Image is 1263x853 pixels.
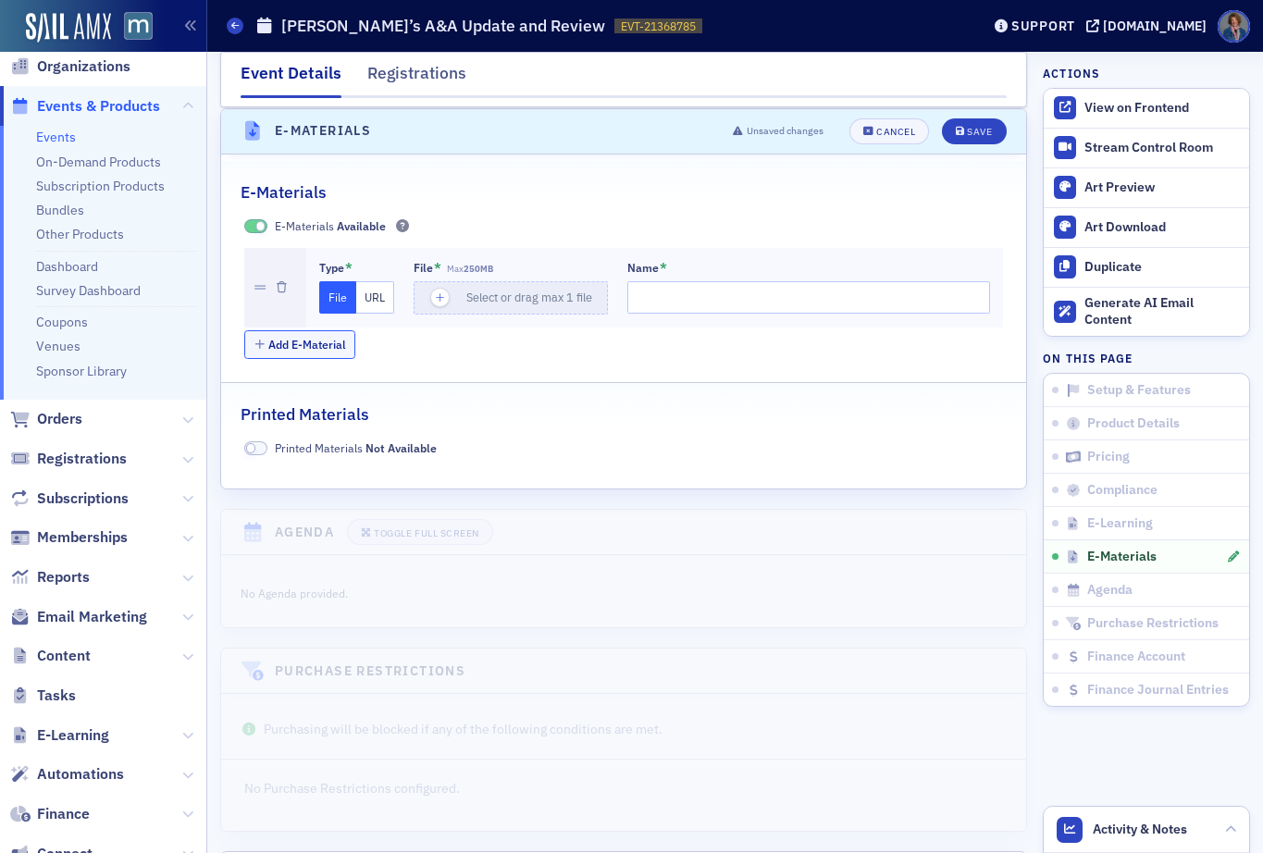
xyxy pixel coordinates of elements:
[241,402,369,426] h2: Printed Materials
[1044,287,1249,337] button: Generate AI Email Content
[37,449,127,469] span: Registrations
[434,261,441,274] abbr: This field is required
[1087,615,1219,632] span: Purchase Restrictions
[447,263,493,275] span: Max
[10,646,91,666] a: Content
[319,281,357,314] button: File
[37,567,90,587] span: Reports
[10,449,127,469] a: Registrations
[356,281,394,314] button: URL
[1084,295,1240,328] div: Generate AI Email Content
[1086,19,1213,32] button: [DOMAIN_NAME]
[10,725,109,746] a: E-Learning
[111,12,153,43] a: View Homepage
[36,338,80,354] a: Venues
[275,121,371,141] h4: E-Materials
[275,439,437,456] span: Printed Materials
[367,61,466,95] div: Registrations
[660,261,667,274] abbr: This field is required
[281,15,605,37] h1: [PERSON_NAME]’s A&A Update and Review
[36,202,84,218] a: Bundles
[37,96,160,117] span: Events & Products
[1044,89,1249,128] a: View on Frontend
[244,219,268,233] span: Available
[621,19,696,34] span: EVT-21368785
[747,124,823,139] span: Unsaved changes
[345,261,353,274] abbr: This field is required
[1087,415,1180,432] span: Product Details
[414,261,433,275] div: File
[1043,350,1250,366] h4: On this page
[1087,482,1158,499] span: Compliance
[124,12,153,41] img: SailAMX
[244,330,356,359] button: Add E-Material
[464,263,493,275] span: 250MB
[241,581,862,601] div: No Agenda provided.
[1084,179,1240,196] div: Art Preview
[10,686,76,706] a: Tasks
[347,519,493,545] button: Toggle Full Screen
[36,226,124,242] a: Other Products
[1084,140,1240,156] div: Stream Control Room
[1087,515,1153,532] span: E-Learning
[319,261,344,275] div: Type
[36,363,127,379] a: Sponsor Library
[1044,167,1249,207] a: Art Preview
[1011,18,1075,34] div: Support
[10,56,130,77] a: Organizations
[1087,449,1130,465] span: Pricing
[37,646,91,666] span: Content
[37,686,76,706] span: Tasks
[337,218,386,233] span: Available
[1084,259,1240,276] div: Duplicate
[1043,65,1100,81] h4: Actions
[849,118,929,144] button: Cancel
[36,129,76,145] a: Events
[1087,582,1133,599] span: Agenda
[275,217,386,234] span: E-Materials
[374,528,478,538] div: Toggle Full Screen
[627,261,659,275] div: Name
[275,523,334,542] h4: Agenda
[37,409,82,429] span: Orders
[10,804,90,824] a: Finance
[244,441,268,455] span: Not Available
[26,13,111,43] img: SailAMX
[37,56,130,77] span: Organizations
[275,661,465,681] h4: Purchase Restrictions
[1093,820,1187,839] span: Activity & Notes
[10,607,147,627] a: Email Marketing
[10,96,160,117] a: Events & Products
[1044,129,1249,167] a: Stream Control Room
[1087,682,1229,698] span: Finance Journal Entries
[36,282,141,299] a: Survey Dashboard
[244,779,1004,798] p: No Purchase Restrictions configured.
[365,440,437,455] span: Not Available
[1087,649,1185,665] span: Finance Account
[241,720,1007,739] p: Purchasing will be blocked if any of the following conditions are met.
[37,804,90,824] span: Finance
[37,607,147,627] span: Email Marketing
[37,764,124,785] span: Automations
[241,61,341,98] div: Event Details
[36,154,161,170] a: On-Demand Products
[10,488,129,509] a: Subscriptions
[36,178,165,194] a: Subscription Products
[1087,549,1157,565] span: E-Materials
[10,567,90,587] a: Reports
[1044,247,1249,287] button: Duplicate
[10,409,82,429] a: Orders
[1218,10,1250,43] span: Profile
[10,527,128,548] a: Memberships
[37,725,109,746] span: E-Learning
[37,527,128,548] span: Memberships
[967,127,992,137] div: Save
[36,314,88,330] a: Coupons
[876,127,915,137] div: Cancel
[1103,18,1207,34] div: [DOMAIN_NAME]
[466,290,592,304] span: Select or drag max 1 file
[37,488,129,509] span: Subscriptions
[1044,207,1249,247] a: Art Download
[10,764,124,785] a: Automations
